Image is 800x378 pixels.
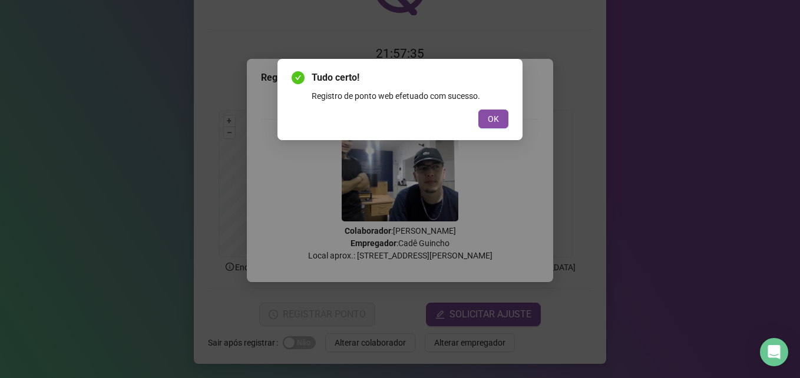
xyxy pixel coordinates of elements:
span: check-circle [292,71,305,84]
div: Registro de ponto web efetuado com sucesso. [312,89,508,102]
button: OK [478,110,508,128]
span: OK [488,112,499,125]
span: Tudo certo! [312,71,508,85]
div: Open Intercom Messenger [760,338,788,366]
